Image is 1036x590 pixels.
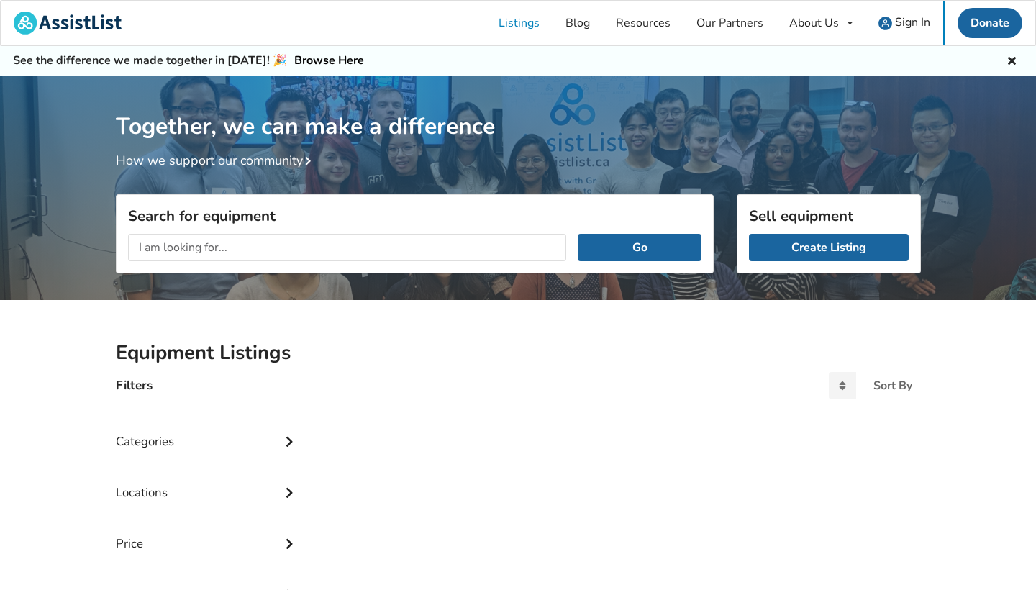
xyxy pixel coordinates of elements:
[116,340,921,366] h2: Equipment Listings
[128,234,567,261] input: I am looking for...
[294,53,364,68] a: Browse Here
[873,380,912,391] div: Sort By
[603,1,683,45] a: Resources
[116,76,921,141] h1: Together, we can make a difference
[878,17,892,30] img: user icon
[749,234,909,261] a: Create Listing
[14,12,122,35] img: assistlist-logo
[553,1,603,45] a: Blog
[116,507,300,558] div: Price
[578,234,701,261] button: Go
[749,206,909,225] h3: Sell equipment
[789,17,839,29] div: About Us
[13,53,364,68] h5: See the difference we made together in [DATE]! 🎉
[116,456,300,507] div: Locations
[683,1,776,45] a: Our Partners
[116,152,317,169] a: How we support our community
[865,1,943,45] a: user icon Sign In
[958,8,1022,38] a: Donate
[116,377,153,394] h4: Filters
[486,1,553,45] a: Listings
[895,14,930,30] span: Sign In
[116,405,300,456] div: Categories
[128,206,701,225] h3: Search for equipment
